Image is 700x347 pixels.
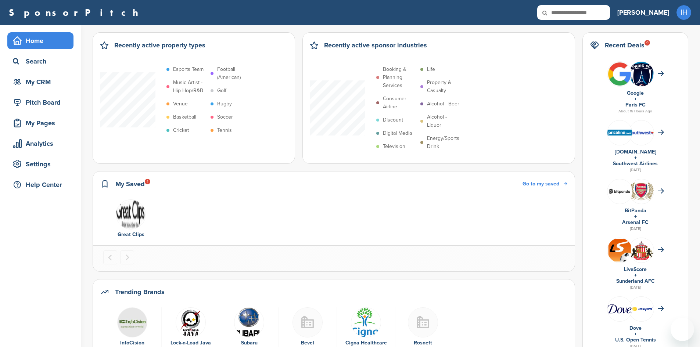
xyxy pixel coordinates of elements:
a: Southwest Airlines [613,160,658,167]
div: My Pages [11,116,73,130]
a: Help Center [7,176,73,193]
img: Open uri20141112 50798 r4mcbz [234,307,264,337]
img: Open uri20141112 64162 vhlk61?1415807597 [629,182,654,200]
a: InfoCision [120,340,144,346]
a: SponsorPitch [9,8,143,17]
span: Go to my saved [523,181,559,187]
h3: [PERSON_NAME] [617,7,669,18]
img: Open uri20141112 64162 1q58x9c?1415807470 [629,240,654,260]
img: Data [117,307,147,337]
div: Help Center [11,178,73,191]
a: Open uri20141112 50798 9s5kmf [165,307,216,337]
div: 1 [145,179,150,184]
a: Data Great Clips [107,199,155,239]
a: My CRM [7,73,73,90]
p: Venue [173,100,188,108]
a: Subaru [241,340,258,346]
a: + [634,331,637,337]
img: Paris fc logo.svg [629,62,654,91]
p: Basketball [173,113,196,121]
div: Home [11,34,73,47]
img: Screen shot 2018 07 23 at 2.49.02 pm [629,306,654,312]
a: LiveScore [624,266,647,272]
div: Pitch Board [11,96,73,109]
a: Bevel [301,340,314,346]
a: [PERSON_NAME] [617,4,669,21]
p: Music Artist - Hip Hop/R&B [173,79,207,95]
p: Alcohol - Liquor [427,113,461,129]
img: Bwupxdxo 400x400 [607,62,632,86]
p: Tennis [217,126,232,134]
img: Buildingmissing [408,307,438,337]
a: Cigna Healthcare [345,340,387,346]
a: Home [7,32,73,49]
p: Football (American) [217,65,251,82]
p: Consumer Airline [383,95,417,111]
a: Paris FC [625,102,646,108]
div: My CRM [11,75,73,88]
img: Data [351,307,381,337]
h2: Recent Deals [605,40,645,50]
img: Open uri20141112 50798 9s5kmf [176,307,206,337]
img: Data [116,199,146,229]
p: Booking & Planning Services [383,65,417,90]
p: Esports Team [173,65,204,73]
img: Bitpanda7084 [607,182,632,200]
p: Soccer [217,113,233,121]
div: Settings [11,158,73,171]
a: Arsenal FC [622,219,649,225]
a: BitPanda [625,207,646,214]
a: Analytics [7,135,73,152]
h2: My Saved [115,179,145,189]
img: Southwest airlines logo 2014.svg [629,131,654,134]
div: Search [11,55,73,68]
p: Life [427,65,435,73]
div: 9 [645,40,650,46]
p: Energy/Sports Drink [427,134,461,151]
a: Go to my saved [523,180,567,188]
p: Digital Media [383,129,412,137]
a: Dove [629,325,642,331]
p: Television [383,142,405,151]
a: Data [341,307,391,337]
p: Golf [217,87,226,95]
h2: Recently active property types [114,40,205,50]
div: Analytics [11,137,73,150]
div: 1 of 1 [103,199,158,239]
a: Buildingmissing [399,307,447,337]
p: Discount [383,116,403,124]
a: [DOMAIN_NAME] [615,149,656,155]
img: Livescore [607,238,632,263]
img: Data [607,130,632,135]
div: [DATE] [590,225,681,232]
img: Buildingmissing [292,307,323,337]
div: Great Clips [107,231,155,239]
img: Data [607,304,632,313]
a: Search [7,53,73,70]
span: IH [676,5,691,20]
a: Buildingmissing [282,307,333,337]
a: My Pages [7,115,73,131]
a: Settings [7,156,73,173]
a: U.S. Open Tennis [615,337,656,343]
a: Google [627,90,644,96]
a: Rosneft [414,340,432,346]
a: + [634,155,637,161]
div: [DATE] [590,167,681,173]
a: Sunderland AFC [616,278,655,284]
a: Lock-n-Load Java [170,340,211,346]
div: [DATE] [590,284,681,291]
div: About 16 Hours Ago [590,108,681,115]
a: Open uri20141112 50798 r4mcbz [224,307,274,337]
p: Alcohol - Beer [427,100,459,108]
iframe: Button to launch messaging window [671,318,694,341]
a: Data [107,307,158,337]
a: + [634,213,637,220]
a: + [634,96,637,102]
button: Previous slide [103,250,117,264]
h2: Recently active sponsor industries [324,40,427,50]
a: Pitch Board [7,94,73,111]
p: Property & Casualty [427,79,461,95]
button: Next slide [120,250,134,264]
h2: Trending Brands [115,287,165,297]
